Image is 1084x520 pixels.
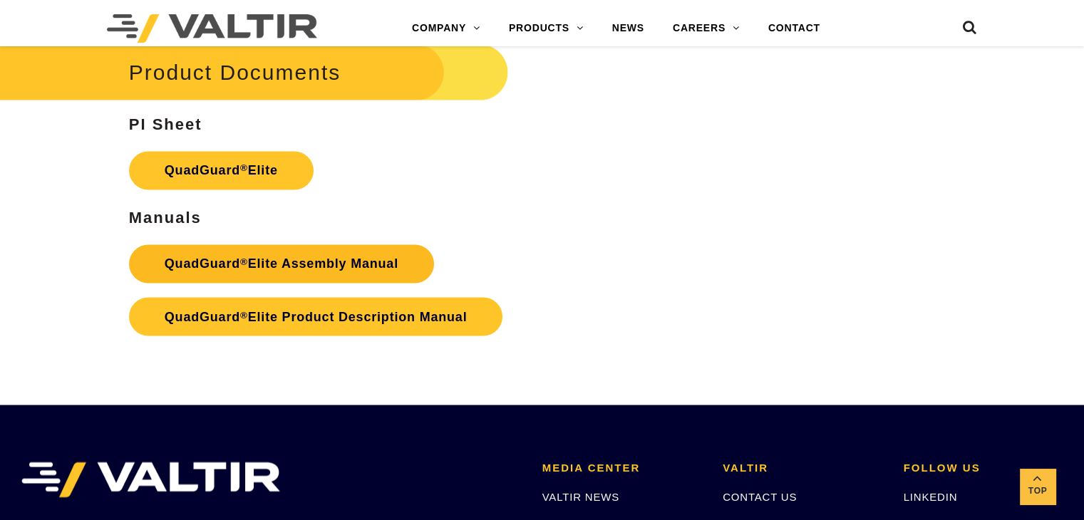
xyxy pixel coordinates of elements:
[598,14,659,43] a: NEWS
[240,256,248,267] sup: ®
[904,490,958,502] a: LINKEDIN
[542,462,701,474] h2: MEDIA CENTER
[1020,483,1055,499] span: Top
[495,14,598,43] a: PRODUCTS
[240,162,248,173] sup: ®
[398,14,495,43] a: COMPANY
[904,462,1063,474] h2: FOLLOW US
[129,297,503,336] a: QuadGuard®Elite Product Description Manual
[723,490,797,502] a: CONTACT US
[129,151,314,189] a: QuadGuard®Elite
[723,462,882,474] h2: VALTIR
[754,14,835,43] a: CONTACT
[107,14,317,43] img: Valtir
[659,14,754,43] a: CAREERS
[240,309,248,320] sup: ®
[129,115,202,133] strong: PI Sheet
[1020,469,1055,504] a: Top
[542,490,619,502] a: VALTIR NEWS
[129,244,434,283] a: QuadGuard®Elite Assembly Manual
[129,209,202,227] strong: Manuals
[21,462,280,497] img: VALTIR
